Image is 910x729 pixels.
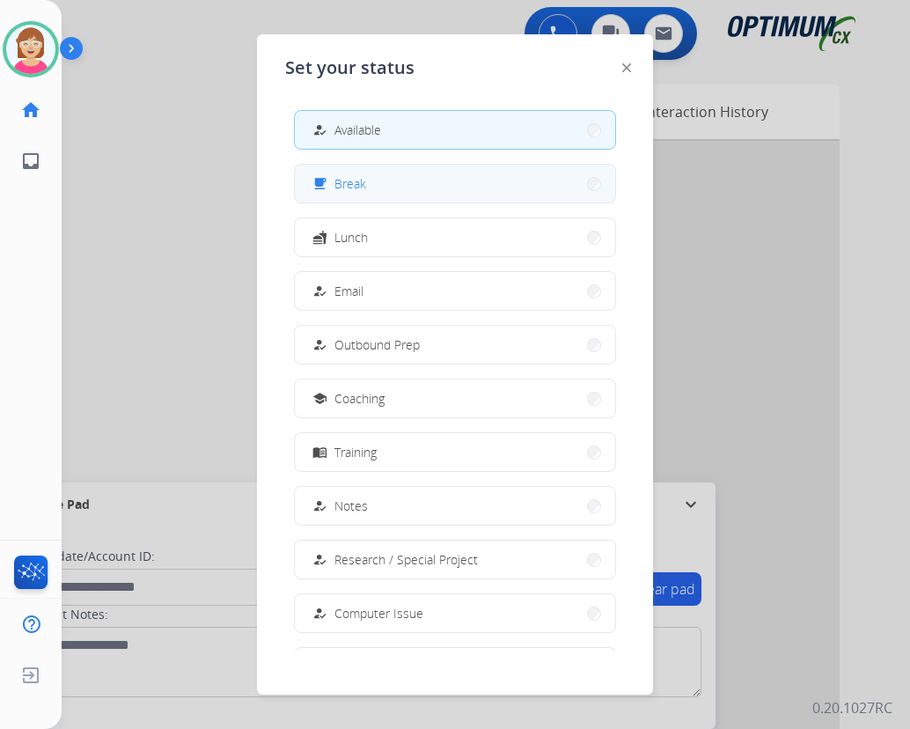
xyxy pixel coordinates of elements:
[334,335,420,354] span: Outbound Prep
[312,552,327,567] mat-icon: how_to_reg
[295,648,615,686] button: Internet Issue
[295,433,615,471] button: Training
[312,391,327,406] mat-icon: school
[285,55,415,80] span: Set your status
[20,99,41,121] mat-icon: home
[622,63,631,72] img: close-button
[295,272,615,310] button: Email
[295,218,615,256] button: Lunch
[334,443,377,461] span: Training
[812,697,892,718] p: 0.20.1027RC
[334,550,478,569] span: Research / Special Project
[334,174,366,193] span: Break
[312,230,327,245] mat-icon: fastfood
[312,606,327,621] mat-icon: how_to_reg
[334,604,423,622] span: Computer Issue
[334,282,363,300] span: Email
[295,326,615,364] button: Outbound Prep
[20,151,41,172] mat-icon: inbox
[312,445,327,460] mat-icon: menu_book
[334,389,385,408] span: Coaching
[334,497,368,515] span: Notes
[312,498,327,513] mat-icon: how_to_reg
[312,337,327,352] mat-icon: how_to_reg
[295,487,615,525] button: Notes
[295,165,615,202] button: Break
[6,25,55,74] img: avatar
[312,176,327,191] mat-icon: free_breakfast
[312,283,327,298] mat-icon: how_to_reg
[295,111,615,149] button: Available
[295,594,615,632] button: Computer Issue
[312,122,327,137] mat-icon: how_to_reg
[334,228,368,247] span: Lunch
[295,541,615,578] button: Research / Special Project
[334,121,381,139] span: Available
[295,379,615,417] button: Coaching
